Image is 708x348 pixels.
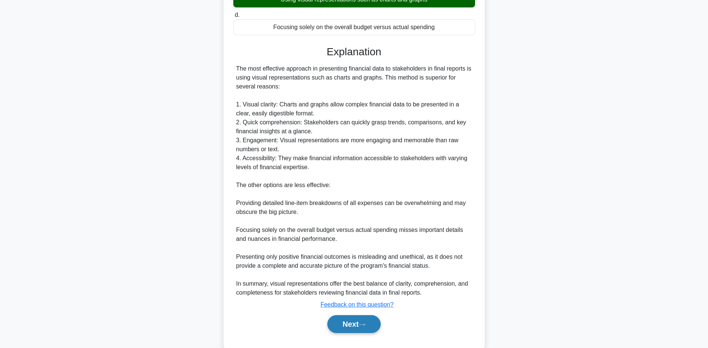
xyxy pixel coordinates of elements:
div: The most effective approach in presenting financial data to stakeholders in final reports is usin... [236,64,472,297]
a: Feedback on this question? [321,301,394,308]
h3: Explanation [238,46,471,58]
button: Next [327,315,381,333]
span: d. [235,12,240,18]
div: Focusing solely on the overall budget versus actual spending [233,19,475,35]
